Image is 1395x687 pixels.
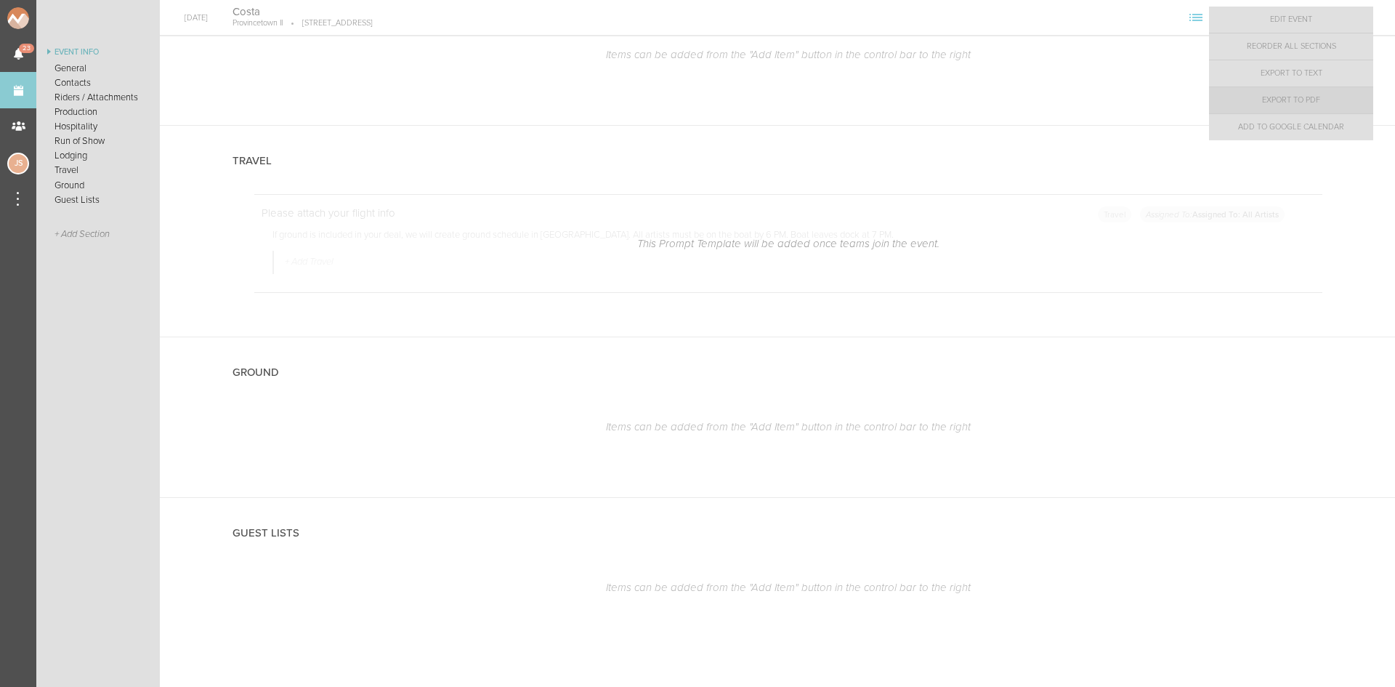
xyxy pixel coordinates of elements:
[1209,60,1373,87] a: Export to Text
[232,366,279,379] h4: Ground
[7,7,89,29] img: NOMAD
[1208,12,1231,21] span: View Itinerary
[36,105,160,119] a: Production
[36,90,160,105] a: Riders / Attachments
[254,581,1322,594] p: Items can be added from the "Add Item" button in the control bar to the right
[1184,12,1208,21] span: View Sections
[36,76,160,90] a: Contacts
[1209,33,1373,60] a: Reorder All Sections
[1209,7,1373,33] a: Edit Event
[1209,87,1373,113] a: Export to PDF
[232,18,283,28] p: Provincetown II
[36,119,160,134] a: Hospitality
[19,44,34,53] span: 23
[254,48,1322,61] p: Items can be added from the "Add Item" button in the control bar to the right
[232,527,299,539] h4: Guest Lists
[1247,5,1272,31] div: Boat Cruise Summer Series
[7,153,29,174] div: Jessica Smith
[232,155,272,167] h4: Travel
[36,61,160,76] a: General
[232,5,373,19] h4: Costa
[283,18,373,28] p: [STREET_ADDRESS]
[36,148,160,163] a: Lodging
[1209,114,1373,140] a: Add to Google Calendar
[36,178,160,193] a: Ground
[36,44,160,61] a: Event Info
[36,163,160,177] a: Travel
[254,420,1322,433] p: Items can be added from the "Add Item" button in the control bar to the right
[36,134,160,148] a: Run of Show
[36,193,160,207] a: Guest Lists
[54,229,110,240] span: + Add Section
